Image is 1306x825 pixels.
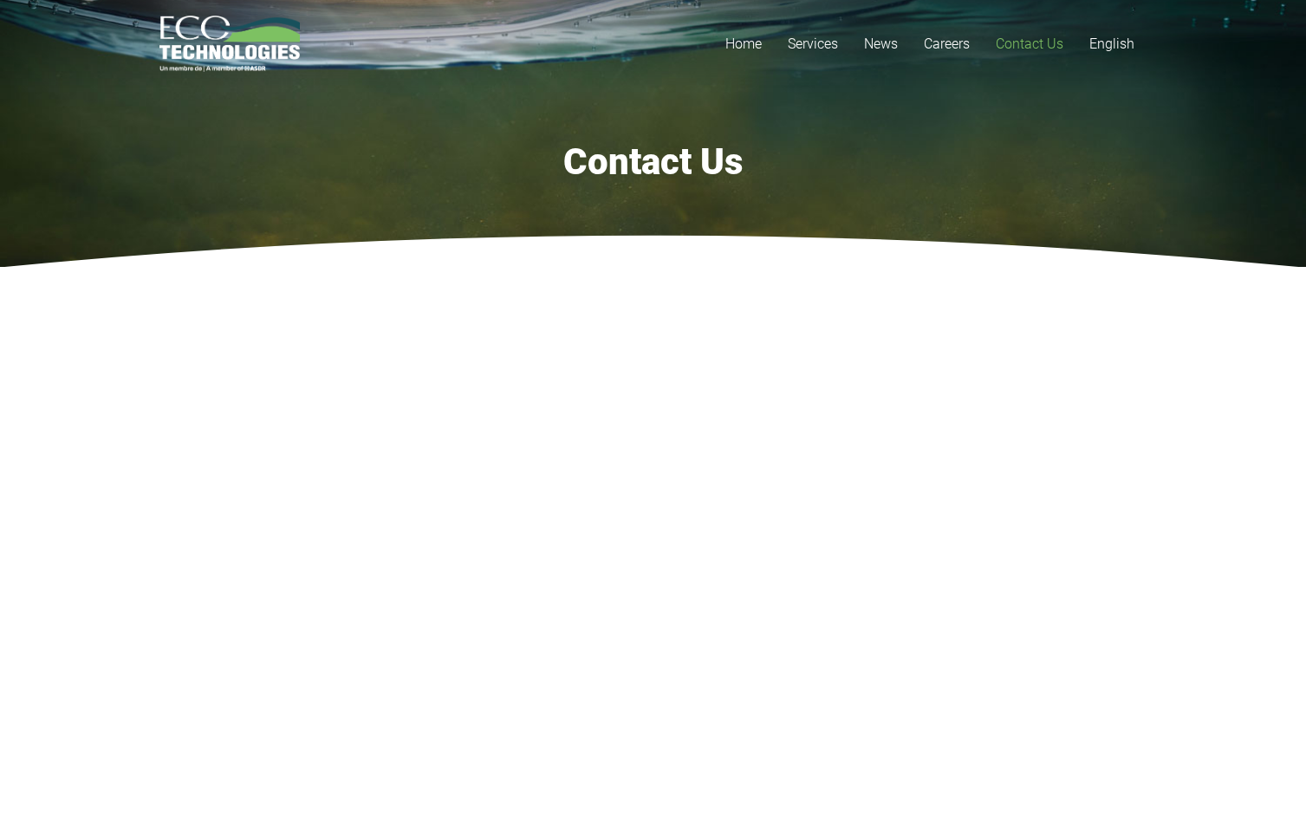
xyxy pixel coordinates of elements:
[864,36,898,52] span: News
[1089,36,1134,52] span: English
[996,36,1063,52] span: Contact Us
[159,140,1147,184] h1: Contact Us
[788,36,838,52] span: Services
[159,16,301,72] a: logo_EcoTech_ASDR_RGB
[725,36,762,52] span: Home
[924,36,970,52] span: Careers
